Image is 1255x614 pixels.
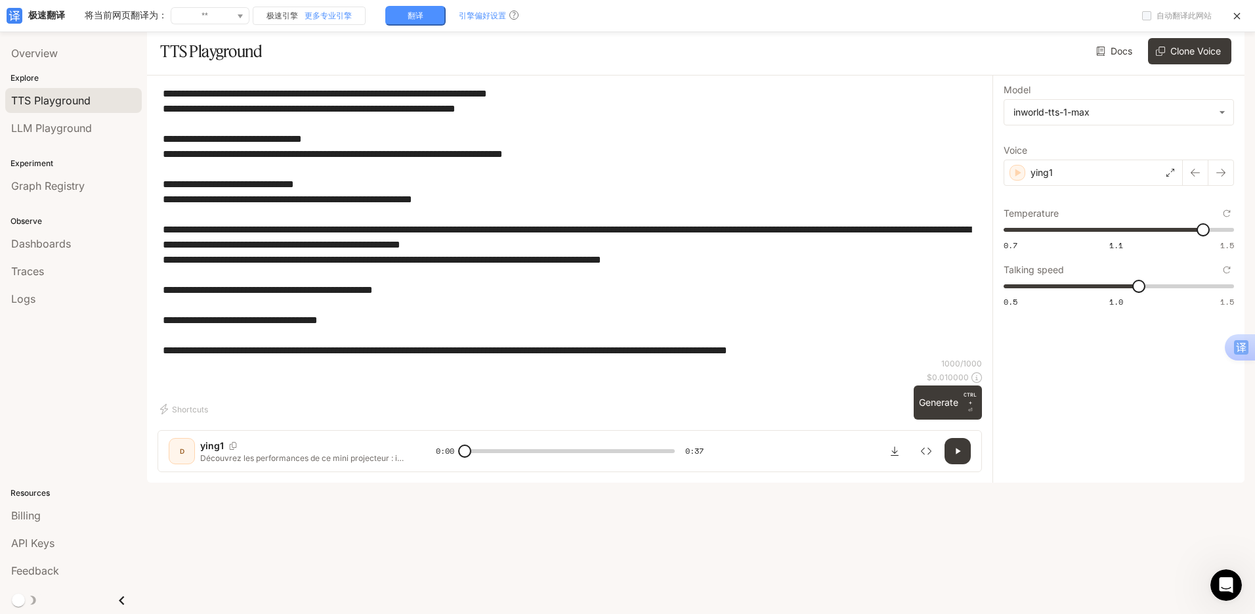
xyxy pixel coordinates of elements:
[1004,296,1017,307] span: 0.5
[436,445,454,458] span: 0:00
[685,445,704,458] span: 0:37
[171,441,192,462] div: D
[1220,263,1234,277] button: Reset to default
[964,391,977,406] p: CTRL +
[1109,240,1123,251] span: 1.1
[1109,296,1123,307] span: 1.0
[1220,240,1234,251] span: 1.5
[1013,106,1212,119] div: inworld-tts-1-max
[1004,100,1233,125] div: inworld-tts-1-max
[224,442,242,450] button: Copy Voice ID
[160,38,262,64] h1: TTS Playground
[914,385,982,420] button: GenerateCTRL +⏎
[1004,265,1064,274] p: Talking speed
[1220,296,1234,307] span: 1.5
[1031,166,1053,179] p: ying1
[1094,38,1138,64] a: Docs
[1004,85,1031,95] p: Model
[1148,38,1231,64] button: Clone Voice
[941,358,982,369] p: 1000 / 1000
[158,399,213,420] button: Shortcuts
[927,372,969,383] p: $ 0.010000
[882,438,908,464] button: Download audio
[1004,146,1027,155] p: Voice
[200,439,224,452] p: ying1
[964,391,977,414] p: ⏎
[1210,569,1242,601] iframe: Intercom live chat
[1004,240,1017,251] span: 0.7
[1004,209,1059,218] p: Temperature
[200,452,404,464] p: Découvrez les performances de ce mini projecteur : il est plus petit que mon téléphone portable !...
[913,438,939,464] button: Inspect
[1220,206,1234,221] button: Reset to default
